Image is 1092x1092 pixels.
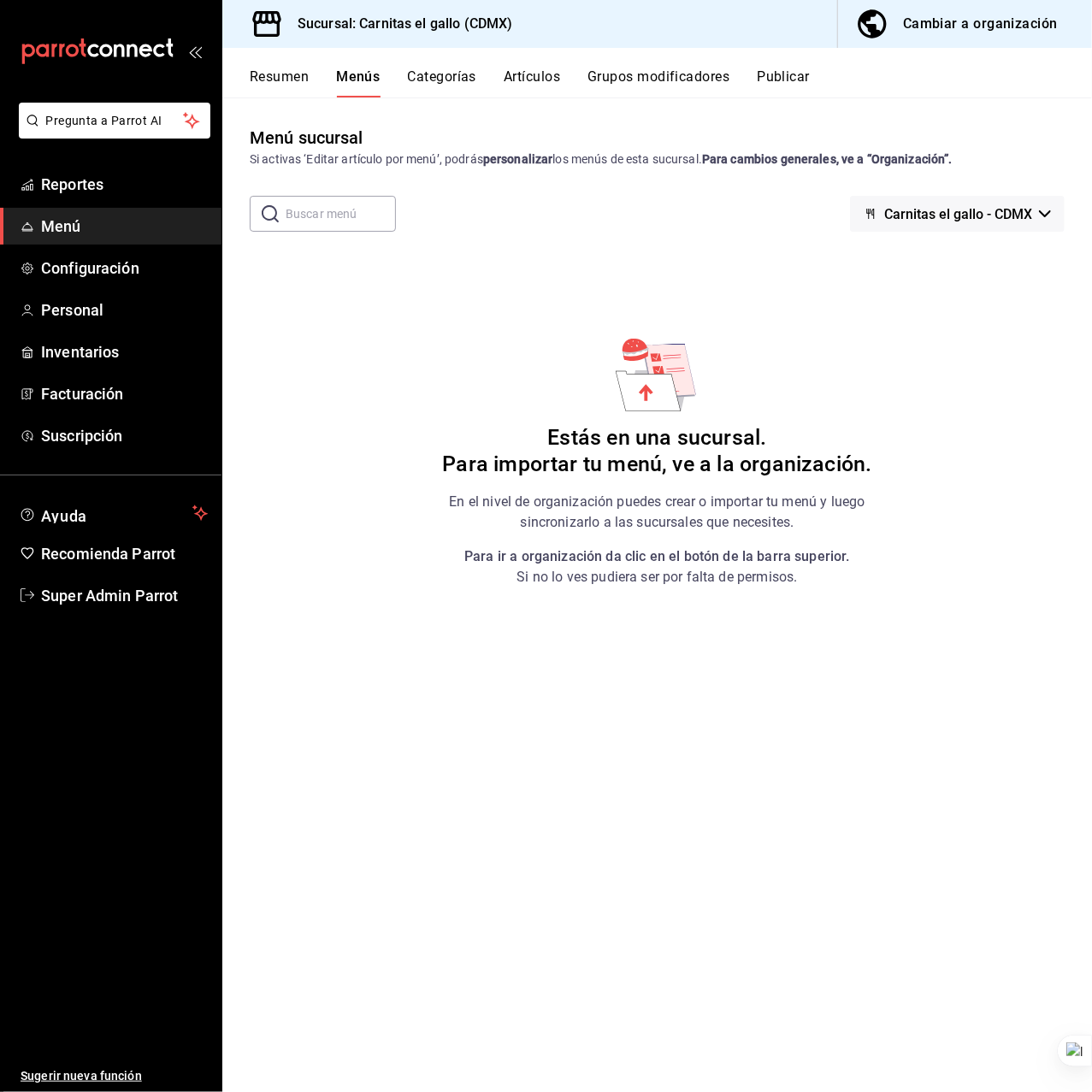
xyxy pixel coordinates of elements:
[483,152,553,166] strong: personalizar
[46,112,184,130] span: Pregunta a Parrot AI
[250,68,309,97] button: Resumen
[702,152,953,166] strong: Para cambios generales, ve a “Organización”.
[757,68,810,97] button: Publicar
[41,215,208,238] span: Menú
[336,68,380,97] button: Menús
[442,425,871,478] h6: Estás en una sucursal. Para importar tu menú, ve a la organización.
[442,492,873,533] p: En el nivel de organización puedes crear o importar tu menú y luego sincronizarlo a las sucursale...
[41,503,186,523] span: Ayuda
[21,1067,208,1085] span: Sugerir nueva función
[188,44,202,58] button: open_drawer_menu
[464,546,850,587] p: Si no lo ves pudiera ser por falta de permisos.
[284,14,512,34] h3: Sucursal: Carnitas el gallo (CDMX)
[504,68,560,97] button: Artículos
[464,548,850,564] strong: Para ir a organización da clic en el botón de la barra superior.
[408,68,477,97] button: Categorías
[41,382,208,405] span: Facturación
[250,125,363,151] div: Menú sucursal
[903,12,1058,36] div: Cambiar a organización
[41,542,208,565] span: Recomienda Parrot
[41,173,208,196] span: Reportes
[587,68,729,97] button: Grupos modificadores
[41,298,208,322] span: Personal
[286,197,396,231] input: Buscar menú
[250,151,1065,168] div: Si activas ‘Editar artículo por menú’, podrás los menús de esta sucursal.
[19,103,210,139] button: Pregunta a Parrot AI
[250,68,1092,97] div: navigation tabs
[41,340,208,363] span: Inventarios
[41,257,208,280] span: Configuración
[41,584,208,607] span: Super Admin Parrot
[884,206,1032,222] span: Carnitas el gallo - CDMX
[850,196,1065,232] button: Carnitas el gallo - CDMX
[41,424,208,447] span: Suscripción
[12,124,210,142] a: Pregunta a Parrot AI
